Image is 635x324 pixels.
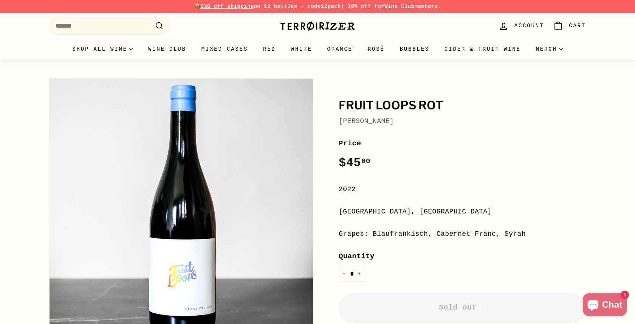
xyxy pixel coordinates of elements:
strong: 12pack [321,3,341,9]
button: Reduce item quantity by one [339,266,350,282]
a: Bubbles [392,39,437,59]
h1: Fruit Loops Rot [339,99,586,112]
label: Quantity [339,251,586,262]
a: Account [494,15,548,37]
a: Red [256,39,283,59]
a: Wine Club [141,39,194,59]
span: Sold out [439,303,486,312]
summary: Merch [528,39,570,59]
a: Mixed Cases [194,39,256,59]
span: $30 off shipping [200,3,254,9]
a: Cart [548,15,590,37]
span: Cart [569,22,586,30]
span: Account [514,22,544,30]
p: 📦 on 12 bottles - code | 10% off for members. [49,2,586,11]
a: Wine Club [384,3,415,9]
input: quantity [339,266,365,282]
a: Orange [320,39,360,59]
inbox-online-store-chat: Shopify online store chat [581,293,629,318]
label: Price [339,138,586,149]
summary: Shop all wine [65,39,141,59]
span: $45 [339,156,370,170]
a: Rosé [360,39,392,59]
sup: 00 [361,157,370,165]
div: Grapes: Blaufrankisch, Cabernet Franc, Syrah [339,229,586,240]
div: [GEOGRAPHIC_DATA], [GEOGRAPHIC_DATA] [339,206,586,217]
button: Increase item quantity by one [354,266,365,282]
button: Sold out [339,293,586,323]
div: 2022 [339,184,586,195]
a: [PERSON_NAME] [339,117,394,125]
a: White [283,39,320,59]
div: Primary [34,39,601,59]
a: Cider & Fruit Wine [437,39,528,59]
